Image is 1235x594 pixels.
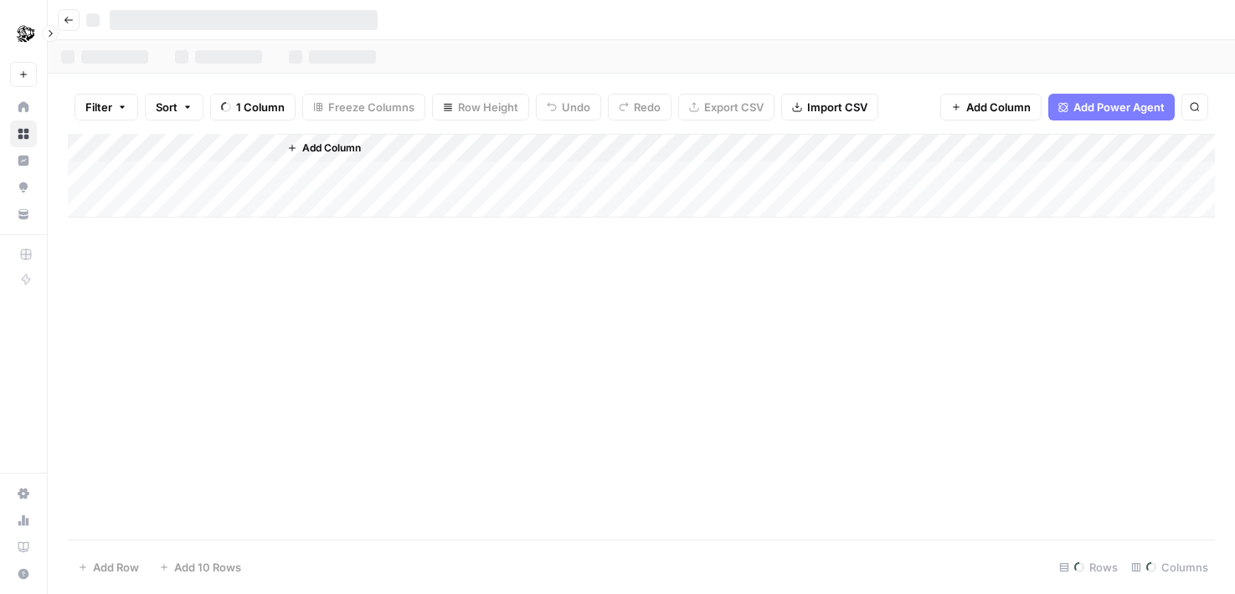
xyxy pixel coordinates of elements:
[966,99,1031,115] span: Add Column
[145,94,203,120] button: Sort
[174,559,241,576] span: Add 10 Rows
[704,99,764,115] span: Export CSV
[1048,94,1175,120] button: Add Power Agent
[807,99,867,115] span: Import CSV
[1073,99,1165,115] span: Add Power Agent
[678,94,774,120] button: Export CSV
[85,99,112,115] span: Filter
[302,141,361,156] span: Add Column
[10,201,37,228] a: Your Data
[75,94,138,120] button: Filter
[328,99,414,115] span: Freeze Columns
[156,99,178,115] span: Sort
[68,554,149,581] button: Add Row
[93,559,139,576] span: Add Row
[302,94,425,120] button: Freeze Columns
[10,120,37,147] a: Browse
[236,99,285,115] span: 1 Column
[1052,554,1124,581] div: Rows
[10,19,40,49] img: ServiceTitan Logo
[10,94,37,120] a: Home
[940,94,1042,120] button: Add Column
[10,507,37,534] a: Usage
[536,94,601,120] button: Undo
[10,480,37,507] a: Settings
[10,174,37,201] a: Opportunities
[458,99,518,115] span: Row Height
[10,147,37,174] a: Insights
[781,94,878,120] button: Import CSV
[432,94,529,120] button: Row Height
[10,561,37,587] button: Help + Support
[562,99,590,115] span: Undo
[1124,554,1215,581] div: Columns
[210,94,296,120] button: 1 Column
[149,554,251,581] button: Add 10 Rows
[280,137,368,159] button: Add Column
[634,99,661,115] span: Redo
[10,534,37,561] a: Learning Hub
[608,94,672,120] button: Redo
[10,13,37,55] button: Workspace: ServiceTitan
